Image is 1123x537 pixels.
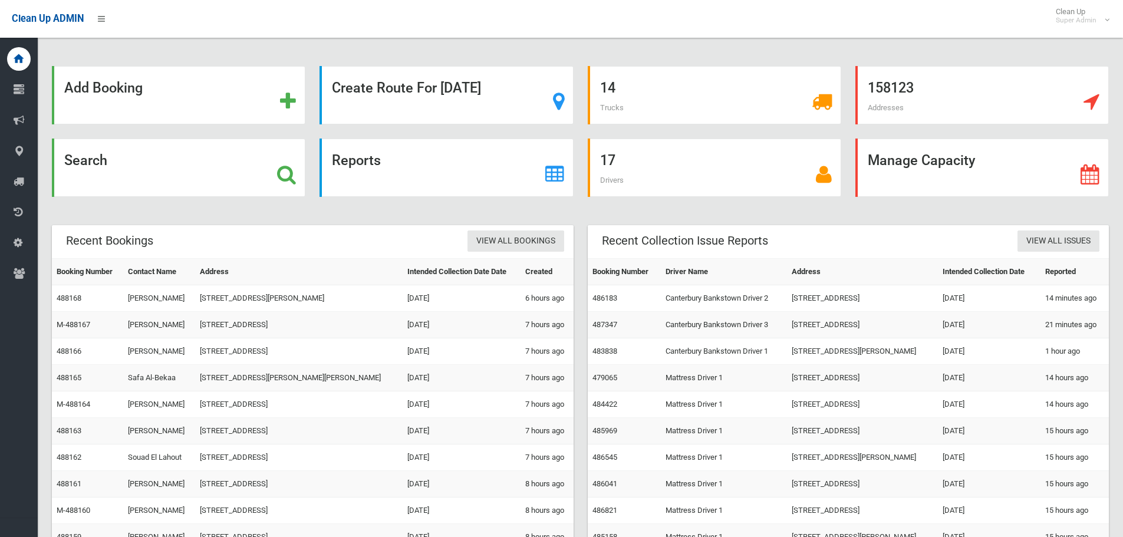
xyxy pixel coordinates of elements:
a: Search [52,139,305,197]
td: 7 hours ago [521,444,573,471]
td: 15 hours ago [1040,418,1109,444]
a: 488163 [57,426,81,435]
td: [DATE] [938,312,1040,338]
td: [PERSON_NAME] [123,338,195,365]
td: [DATE] [938,418,1040,444]
a: 487347 [592,320,617,329]
td: [DATE] [403,338,521,365]
td: 8 hours ago [521,471,573,498]
td: [STREET_ADDRESS] [787,312,937,338]
td: [STREET_ADDRESS] [195,444,403,471]
td: 14 hours ago [1040,365,1109,391]
td: [DATE] [938,444,1040,471]
td: 7 hours ago [521,338,573,365]
a: View All Issues [1017,230,1099,252]
a: Reports [320,139,573,197]
td: [STREET_ADDRESS] [195,498,403,524]
td: [STREET_ADDRESS] [195,312,403,338]
th: Contact Name [123,259,195,285]
td: Mattress Driver 1 [661,498,787,524]
td: [PERSON_NAME] [123,498,195,524]
strong: Create Route For [DATE] [332,80,481,96]
strong: 158123 [868,80,914,96]
td: [DATE] [403,285,521,312]
span: Trucks [600,103,624,112]
td: [DATE] [938,285,1040,312]
a: 479065 [592,373,617,382]
td: [STREET_ADDRESS][PERSON_NAME][PERSON_NAME] [195,365,403,391]
td: [PERSON_NAME] [123,391,195,418]
td: [STREET_ADDRESS] [787,365,937,391]
a: 17 Drivers [588,139,841,197]
td: 15 hours ago [1040,444,1109,471]
th: Intended Collection Date Date [403,259,521,285]
a: 486183 [592,294,617,302]
th: Address [195,259,403,285]
td: [PERSON_NAME] [123,418,195,444]
td: [STREET_ADDRESS] [195,338,403,365]
span: Clean Up ADMIN [12,13,84,24]
td: [STREET_ADDRESS][PERSON_NAME] [787,444,937,471]
a: View All Bookings [467,230,564,252]
td: [DATE] [403,391,521,418]
th: Created [521,259,573,285]
td: [DATE] [938,471,1040,498]
a: 485969 [592,426,617,435]
td: [DATE] [938,498,1040,524]
td: Canterbury Bankstown Driver 1 [661,338,787,365]
td: 7 hours ago [521,312,573,338]
th: Driver Name [661,259,787,285]
td: [DATE] [938,391,1040,418]
strong: Add Booking [64,80,143,96]
td: [PERSON_NAME] [123,471,195,498]
a: 14 Trucks [588,66,841,124]
td: Mattress Driver 1 [661,444,787,471]
td: [STREET_ADDRESS] [195,471,403,498]
header: Recent Collection Issue Reports [588,229,782,252]
td: 7 hours ago [521,365,573,391]
small: Super Admin [1056,16,1096,25]
td: [DATE] [403,498,521,524]
td: [STREET_ADDRESS] [195,391,403,418]
a: 158123 Addresses [855,66,1109,124]
td: 15 hours ago [1040,498,1109,524]
a: 484422 [592,400,617,408]
th: Booking Number [52,259,123,285]
td: 1 hour ago [1040,338,1109,365]
th: Reported [1040,259,1109,285]
td: 21 minutes ago [1040,312,1109,338]
td: 7 hours ago [521,418,573,444]
th: Address [787,259,937,285]
td: Canterbury Bankstown Driver 3 [661,312,787,338]
a: 488166 [57,347,81,355]
td: Safa Al-Bekaa [123,365,195,391]
th: Booking Number [588,259,661,285]
a: M-488164 [57,400,90,408]
td: [STREET_ADDRESS] [787,498,937,524]
td: [DATE] [403,444,521,471]
td: [STREET_ADDRESS] [195,418,403,444]
td: [DATE] [403,418,521,444]
td: 6 hours ago [521,285,573,312]
td: [PERSON_NAME] [123,285,195,312]
strong: Manage Capacity [868,152,975,169]
a: M-488160 [57,506,90,515]
a: 488165 [57,373,81,382]
td: [PERSON_NAME] [123,312,195,338]
td: [STREET_ADDRESS] [787,418,937,444]
strong: Search [64,152,107,169]
a: 483838 [592,347,617,355]
td: 15 hours ago [1040,471,1109,498]
a: 488162 [57,453,81,462]
a: 488168 [57,294,81,302]
span: Addresses [868,103,904,112]
strong: 17 [600,152,615,169]
td: Mattress Driver 1 [661,391,787,418]
a: Create Route For [DATE] [320,66,573,124]
td: Mattress Driver 1 [661,365,787,391]
a: 486821 [592,506,617,515]
td: [DATE] [403,365,521,391]
td: Mattress Driver 1 [661,418,787,444]
strong: Reports [332,152,381,169]
a: 486545 [592,453,617,462]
